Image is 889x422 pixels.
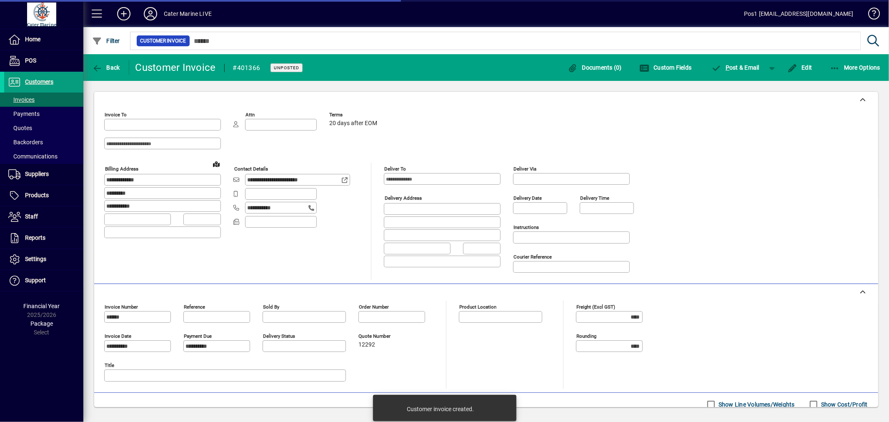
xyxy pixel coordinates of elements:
[92,64,120,71] span: Back
[263,333,295,339] mat-label: Delivery status
[358,334,408,339] span: Quote number
[407,405,474,413] div: Customer invoice created.
[263,304,279,310] mat-label: Sold by
[8,111,40,117] span: Payments
[707,60,764,75] button: Post & Email
[4,135,83,149] a: Backorders
[110,6,137,21] button: Add
[329,112,379,118] span: Terms
[359,304,389,310] mat-label: Order number
[384,166,406,172] mat-label: Deliver To
[105,333,131,339] mat-label: Invoice date
[4,50,83,71] a: POS
[105,112,127,118] mat-label: Invoice To
[30,320,53,327] span: Package
[4,228,83,249] a: Reports
[25,36,40,43] span: Home
[164,7,212,20] div: Cater Marine LIVE
[83,60,129,75] app-page-header-button: Back
[90,33,122,48] button: Filter
[25,213,38,220] span: Staff
[184,304,205,310] mat-label: Reference
[329,120,377,127] span: 20 days after EOM
[8,125,32,131] span: Quotes
[4,185,83,206] a: Products
[358,342,375,348] span: 12292
[233,61,260,75] div: #401366
[184,333,212,339] mat-label: Payment due
[4,270,83,291] a: Support
[576,304,615,310] mat-label: Freight (excl GST)
[726,64,729,71] span: P
[135,61,216,74] div: Customer Invoice
[25,192,49,198] span: Products
[4,206,83,227] a: Staff
[25,256,46,262] span: Settings
[787,64,812,71] span: Edit
[140,37,186,45] span: Customer Invoice
[830,64,881,71] span: More Options
[819,400,868,409] label: Show Cost/Profit
[513,224,539,230] mat-label: Instructions
[4,107,83,121] a: Payments
[717,400,795,409] label: Show Line Volumes/Weights
[4,29,83,50] a: Home
[513,166,536,172] mat-label: Deliver via
[245,112,255,118] mat-label: Attn
[744,7,854,20] div: Pos1 [EMAIL_ADDRESS][DOMAIN_NAME]
[639,64,692,71] span: Custom Fields
[862,2,879,29] a: Knowledge Base
[90,60,122,75] button: Back
[513,254,552,260] mat-label: Courier Reference
[25,234,45,241] span: Reports
[568,64,622,71] span: Documents (0)
[580,195,609,201] mat-label: Delivery time
[105,304,138,310] mat-label: Invoice number
[105,362,114,368] mat-label: Title
[92,38,120,44] span: Filter
[576,333,596,339] mat-label: Rounding
[210,157,223,171] a: View on map
[4,249,83,270] a: Settings
[25,78,53,85] span: Customers
[137,6,164,21] button: Profile
[459,304,496,310] mat-label: Product location
[8,153,58,160] span: Communications
[4,164,83,185] a: Suppliers
[25,57,36,64] span: POS
[8,139,43,146] span: Backorders
[25,277,46,284] span: Support
[8,96,35,103] span: Invoices
[4,93,83,107] a: Invoices
[828,60,883,75] button: More Options
[4,149,83,163] a: Communications
[4,121,83,135] a: Quotes
[566,60,624,75] button: Documents (0)
[785,60,814,75] button: Edit
[25,171,49,177] span: Suppliers
[711,64,760,71] span: ost & Email
[24,303,60,309] span: Financial Year
[637,60,694,75] button: Custom Fields
[274,65,299,70] span: Unposted
[513,195,542,201] mat-label: Delivery date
